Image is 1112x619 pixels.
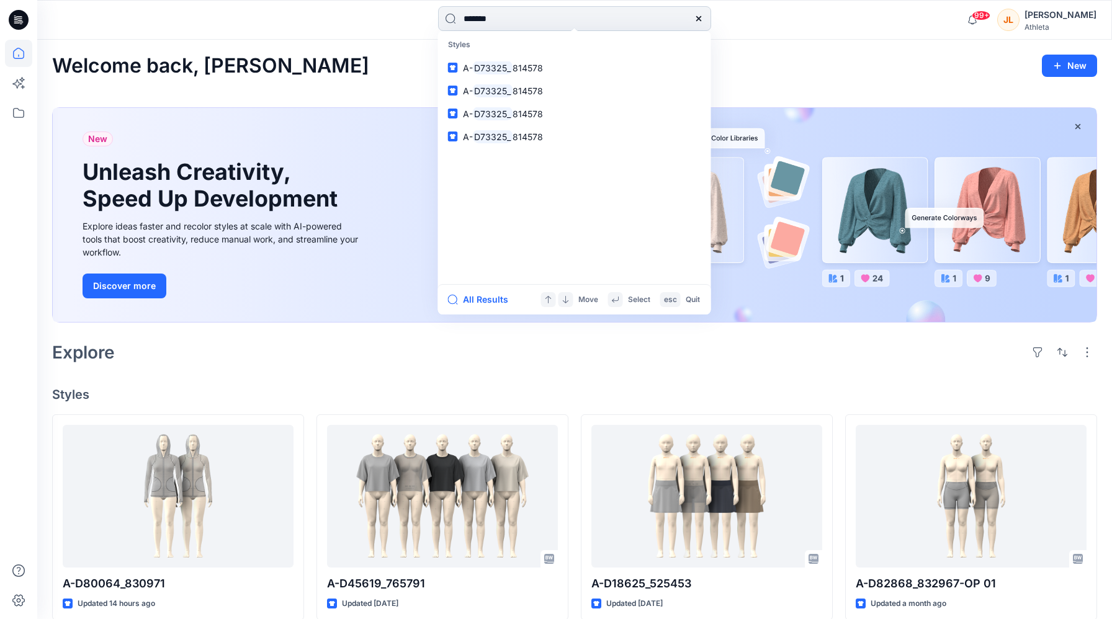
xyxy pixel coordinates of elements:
p: Select [628,293,650,306]
span: A- [463,131,473,142]
p: esc [664,293,677,306]
mark: D73325_ [473,107,513,121]
p: Styles [441,33,709,56]
p: Quit [686,293,700,306]
span: 814578 [513,86,543,96]
p: Updated [DATE] [606,597,663,610]
a: A-D80064_830971 [63,425,294,568]
p: A-D45619_765791 [327,575,558,592]
p: A-D80064_830971 [63,575,294,592]
span: A- [463,86,473,96]
a: A-D73325_814578 [441,56,709,79]
a: A-D73325_814578 [441,125,709,148]
mark: D73325_ [473,61,513,75]
mark: D73325_ [473,84,513,98]
span: 99+ [972,11,990,20]
span: New [88,131,107,146]
a: Discover more [83,274,362,298]
button: Discover more [83,274,166,298]
p: Move [578,293,598,306]
p: Updated a month ago [871,597,946,610]
button: All Results [448,292,516,307]
span: A- [463,109,473,119]
div: Explore ideas faster and recolor styles at scale with AI-powered tools that boost creativity, red... [83,220,362,259]
span: 814578 [513,109,543,119]
p: Updated 14 hours ago [78,597,155,610]
h2: Welcome back, [PERSON_NAME] [52,55,369,78]
p: A-D82868_832967-OP 01 [856,575,1087,592]
mark: D73325_ [473,130,513,144]
a: A-D82868_832967-OP 01 [856,425,1087,568]
a: A-D18625_525453 [591,425,822,568]
span: 814578 [513,131,543,142]
a: A-D73325_814578 [441,102,709,125]
a: A-D45619_765791 [327,425,558,568]
a: A-D73325_814578 [441,79,709,102]
div: JL [997,9,1020,31]
p: Updated [DATE] [342,597,398,610]
div: [PERSON_NAME] [1025,7,1096,22]
h4: Styles [52,387,1097,402]
span: A- [463,63,473,73]
h1: Unleash Creativity, Speed Up Development [83,159,343,212]
button: New [1042,55,1097,77]
span: 814578 [513,63,543,73]
p: A-D18625_525453 [591,575,822,592]
h2: Explore [52,342,115,362]
div: Athleta [1025,22,1096,32]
